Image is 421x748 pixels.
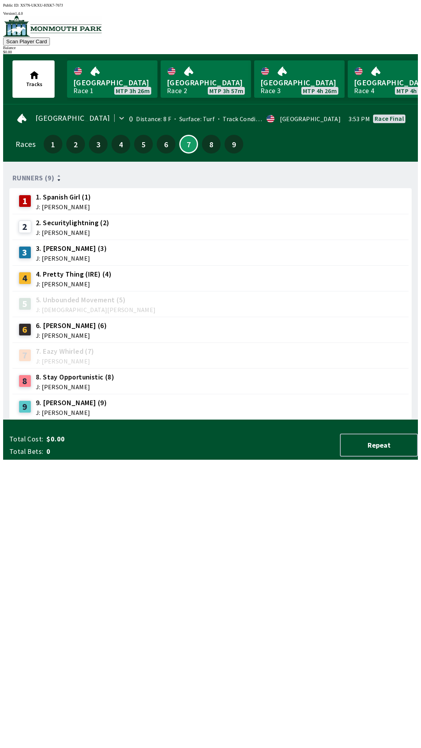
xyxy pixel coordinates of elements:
[3,37,50,46] button: Scan Player Card
[44,135,62,153] button: 1
[19,298,31,310] div: 5
[134,135,153,153] button: 5
[19,195,31,207] div: 1
[260,78,338,88] span: [GEOGRAPHIC_DATA]
[36,229,110,236] span: J: [PERSON_NAME]
[35,115,110,121] span: [GEOGRAPHIC_DATA]
[46,447,169,456] span: 0
[36,281,111,287] span: J: [PERSON_NAME]
[19,400,31,413] div: 9
[280,116,341,122] div: [GEOGRAPHIC_DATA]
[171,115,215,123] span: Surface: Turf
[3,50,418,54] div: $ 0.00
[36,409,107,416] span: J: [PERSON_NAME]
[67,60,157,98] a: [GEOGRAPHIC_DATA]Race 1MTP 3h 26m
[19,272,31,284] div: 4
[36,307,156,313] span: J: [DEMOGRAPHIC_DATA][PERSON_NAME]
[136,141,151,147] span: 5
[19,349,31,362] div: 7
[36,243,107,254] span: 3. [PERSON_NAME] (3)
[209,88,243,94] span: MTP 3h 57m
[36,398,107,408] span: 9. [PERSON_NAME] (9)
[36,332,107,339] span: J: [PERSON_NAME]
[354,88,374,94] div: Race 4
[202,135,221,153] button: 8
[225,135,243,153] button: 9
[73,78,151,88] span: [GEOGRAPHIC_DATA]
[3,11,418,16] div: Version 1.4.0
[36,255,107,261] span: J: [PERSON_NAME]
[9,447,43,456] span: Total Bets:
[36,192,91,202] span: 1. Spanish Girl (1)
[19,323,31,336] div: 6
[36,321,107,331] span: 6. [PERSON_NAME] (6)
[36,358,94,364] span: J: [PERSON_NAME]
[215,115,283,123] span: Track Condition: Firm
[89,135,108,153] button: 3
[20,3,63,7] span: XS7N-UKXU-HXK7-767J
[347,441,411,450] span: Repeat
[179,135,198,153] button: 7
[36,372,114,382] span: 8. Stay Opportunistic (8)
[3,3,418,7] div: Public ID:
[26,81,42,88] span: Tracks
[167,78,245,88] span: [GEOGRAPHIC_DATA]
[12,60,55,98] button: Tracks
[161,60,251,98] a: [GEOGRAPHIC_DATA]Race 2MTP 3h 57m
[91,141,106,147] span: 3
[182,142,195,146] span: 7
[46,141,60,147] span: 1
[226,141,241,147] span: 9
[68,141,83,147] span: 2
[113,141,128,147] span: 4
[73,88,94,94] div: Race 1
[66,135,85,153] button: 2
[204,141,219,147] span: 8
[303,88,337,94] span: MTP 4h 26m
[3,46,418,50] div: Balance
[167,88,187,94] div: Race 2
[3,16,102,37] img: venue logo
[348,116,370,122] span: 3:53 PM
[19,246,31,259] div: 3
[111,135,130,153] button: 4
[129,116,133,122] div: 0
[19,375,31,387] div: 8
[36,204,91,210] span: J: [PERSON_NAME]
[375,115,404,122] div: Race final
[340,434,418,457] button: Repeat
[36,346,94,356] span: 7. Eazy Whirled (7)
[19,221,31,233] div: 2
[12,175,54,181] span: Runners (9)
[9,434,43,444] span: Total Cost:
[36,295,156,305] span: 5. Unbounded Movement (5)
[116,88,150,94] span: MTP 3h 26m
[12,174,409,182] div: Runners (9)
[260,88,281,94] div: Race 3
[159,141,173,147] span: 6
[16,141,35,147] div: Races
[36,384,114,390] span: J: [PERSON_NAME]
[157,135,175,153] button: 6
[254,60,345,98] a: [GEOGRAPHIC_DATA]Race 3MTP 4h 26m
[46,434,169,444] span: $0.00
[36,269,111,279] span: 4. Pretty Thing (IRE) (4)
[136,115,171,123] span: Distance: 8 F
[36,218,110,228] span: 2. Securitylightning (2)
